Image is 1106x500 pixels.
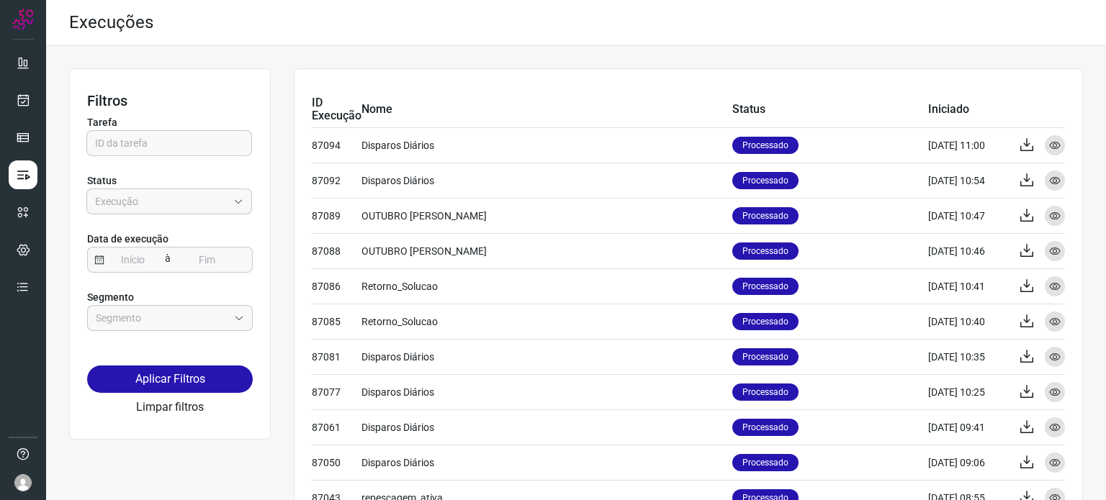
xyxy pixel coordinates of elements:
p: Data de execução [87,232,253,247]
span: à [162,246,175,272]
td: 87077 [312,374,361,409]
img: Logo [12,9,34,30]
input: ID da tarefa [95,131,243,155]
p: Processado [732,137,799,154]
td: Disparos Diários [361,445,732,480]
td: Retorno_Solucao [361,268,732,304]
td: 87088 [312,233,361,268]
td: Disparos Diários [361,409,732,445]
p: Processado [732,172,799,189]
td: Disparos Diários [361,127,732,163]
p: Processado [732,454,799,471]
p: Processado [732,278,799,295]
td: [DATE] 10:40 [928,304,1007,339]
button: Aplicar Filtros [87,365,253,393]
td: Disparos Diários [361,374,732,409]
td: Disparos Diários [361,163,732,198]
input: Execução [95,189,228,214]
td: [DATE] 10:25 [928,374,1007,409]
td: 87061 [312,409,361,445]
td: Disparos Diários [361,339,732,374]
td: Iniciado [928,92,1007,127]
td: [DATE] 10:54 [928,163,1007,198]
td: ID Execução [312,92,361,127]
td: Nome [361,92,732,127]
input: Segmento [96,306,228,330]
td: Status [732,92,928,127]
p: Processado [732,242,799,260]
p: Tarefa [87,115,253,130]
td: 87086 [312,268,361,304]
td: 87094 [312,127,361,163]
td: 87089 [312,198,361,233]
td: 87081 [312,339,361,374]
td: Retorno_Solucao [361,304,732,339]
p: Segmento [87,290,253,305]
h2: Execuções [69,12,153,33]
td: [DATE] 11:00 [928,127,1007,163]
td: [DATE] 10:46 [928,233,1007,268]
p: Status [87,173,253,188]
img: avatar-user-boy.jpg [14,474,32,491]
td: [DATE] 10:47 [928,198,1007,233]
td: OUTUBRO [PERSON_NAME] [361,198,732,233]
p: Processado [732,419,799,436]
td: 87050 [312,445,361,480]
td: [DATE] 10:41 [928,268,1007,304]
input: Início [104,247,162,272]
td: [DATE] 10:35 [928,339,1007,374]
button: Limpar filtros [136,399,204,416]
td: [DATE] 09:41 [928,409,1007,445]
p: Processado [732,348,799,365]
p: Processado [732,313,799,330]
td: 87085 [312,304,361,339]
p: Processado [732,207,799,224]
td: 87092 [312,163,361,198]
td: OUTUBRO [PERSON_NAME] [361,233,732,268]
input: Fim [179,247,236,272]
p: Processado [732,383,799,401]
h3: Filtros [87,92,253,109]
td: [DATE] 09:06 [928,445,1007,480]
